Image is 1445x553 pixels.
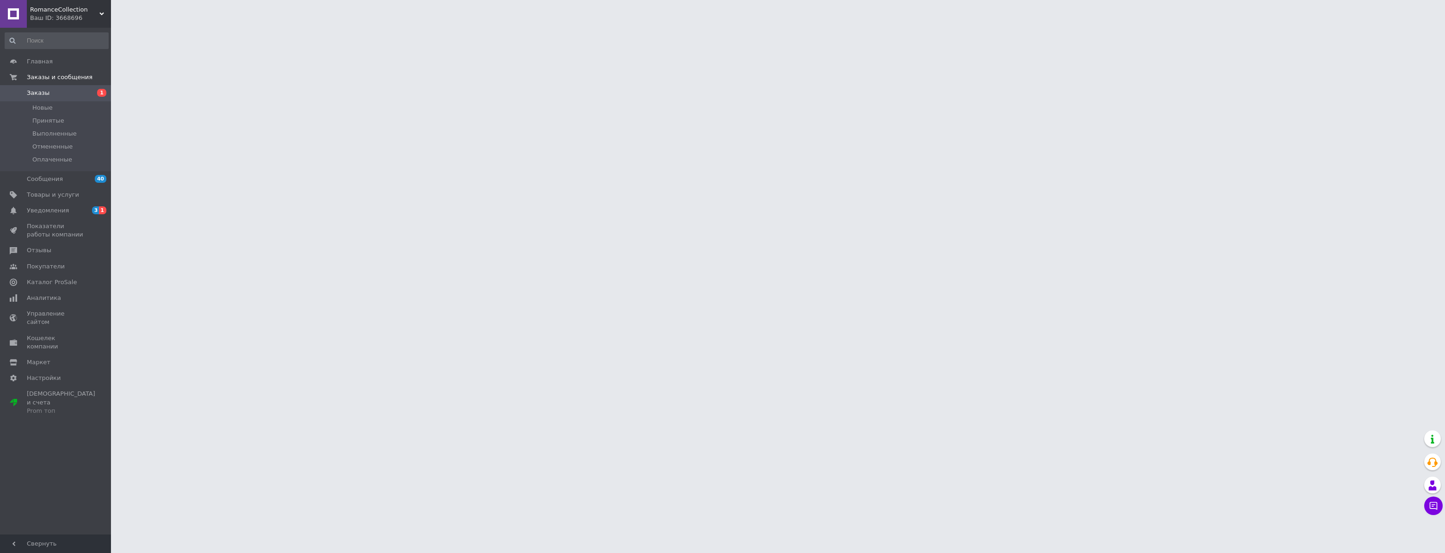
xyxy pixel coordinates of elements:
[27,310,86,326] span: Управление сайтом
[27,206,69,215] span: Уведомления
[1424,497,1443,515] button: Чат с покупателем
[97,89,106,97] span: 1
[27,222,86,239] span: Показатели работы компании
[5,32,109,49] input: Поиск
[92,206,99,214] span: 3
[27,73,92,81] span: Заказы и сообщения
[27,390,95,415] span: [DEMOGRAPHIC_DATA] и счета
[32,117,64,125] span: Принятые
[27,57,53,66] span: Главная
[27,246,51,255] span: Отзывы
[27,175,63,183] span: Сообщения
[27,334,86,351] span: Кошелек компании
[95,175,106,183] span: 40
[32,155,72,164] span: Оплаченные
[32,104,53,112] span: Новые
[27,89,49,97] span: Заказы
[27,262,65,271] span: Покупатели
[99,206,106,214] span: 1
[30,6,99,14] span: RomanceCollection
[32,143,73,151] span: Отмененные
[27,191,79,199] span: Товары и услуги
[27,374,61,382] span: Настройки
[30,14,111,22] div: Ваш ID: 3668696
[32,130,77,138] span: Выполненные
[27,294,61,302] span: Аналитика
[27,407,95,415] div: Prom топ
[27,278,77,286] span: Каталог ProSale
[27,358,50,367] span: Маркет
